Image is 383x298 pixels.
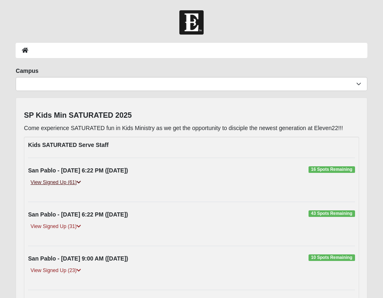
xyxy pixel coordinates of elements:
[28,167,128,174] strong: San Pablo - [DATE] 6:22 PM ([DATE])
[28,211,128,218] strong: San Pablo - [DATE] 6:22 PM ([DATE])
[16,67,38,75] label: Campus
[24,111,343,120] h4: SP Kids Min SATURATED 2025
[179,10,204,35] img: Church of Eleven22 Logo
[309,210,355,217] span: 43 Spots Remaining
[28,142,109,148] strong: Kids SATURATED Serve Staff
[28,222,84,231] a: View Signed Up (31)
[28,178,84,187] a: View Signed Up (61)
[28,255,128,262] strong: San Pablo - [DATE] 9:00 AM ([DATE])
[24,124,343,133] p: Come experience SATURATED fun in Kids Ministry as we get the opportunity to disciple the newest g...
[309,254,355,261] span: 10 Spots Remaining
[309,166,355,173] span: 16 Spots Remaining
[28,266,84,275] a: View Signed Up (23)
